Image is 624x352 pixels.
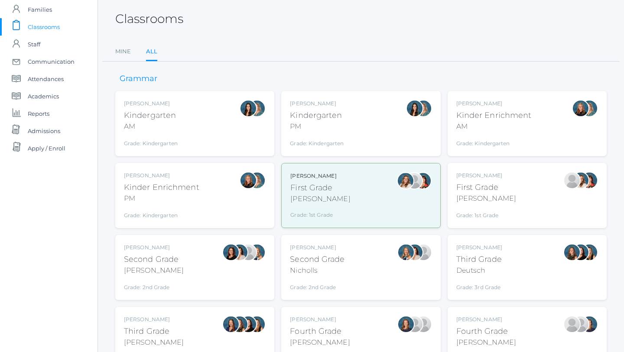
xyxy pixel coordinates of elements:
div: Jaimie Watson [406,172,423,189]
div: Grade: Kindergarten [290,135,344,147]
div: Lydia Chaffin [406,316,423,333]
div: AM [124,121,178,132]
div: [PERSON_NAME] [290,316,350,323]
span: Staff [28,36,40,53]
div: Jordyn Dewey [406,100,423,117]
div: Nicole Dean [240,172,257,189]
div: [PERSON_NAME] [456,316,516,323]
div: Lori Webster [222,316,240,333]
h2: Classrooms [115,12,183,26]
div: Maureen Doyle [248,100,266,117]
div: Jaimie Watson [563,172,581,189]
div: Grade: 2nd Grade [124,279,184,291]
a: All [146,43,157,62]
div: Courtney Nicholls [248,244,266,261]
div: PM [290,121,344,132]
div: Heather Wallock [414,172,432,189]
div: Maureen Doyle [248,172,266,189]
div: Cari Burke [231,244,248,261]
div: Ellie Bradley [397,316,415,333]
span: Academics [28,88,59,105]
div: [PERSON_NAME] [456,100,532,108]
div: Courtney Nicholls [397,244,415,261]
div: [PERSON_NAME] [124,337,184,348]
div: Cari Burke [406,244,423,261]
div: Emily Balli [222,244,240,261]
div: Heather Wallock [581,172,598,189]
div: Heather Porter [415,316,432,333]
div: Nicole Dean [572,100,589,117]
div: Sarah Armstrong [415,244,432,261]
span: Admissions [28,122,60,140]
div: Maureen Doyle [415,100,432,117]
div: Fourth Grade [290,326,350,337]
div: Liv Barber [397,172,414,189]
div: [PERSON_NAME] [290,244,344,251]
div: [PERSON_NAME] [290,100,344,108]
div: Jordyn Dewey [240,100,257,117]
div: Third Grade [124,326,184,337]
span: Apply / Enroll [28,140,65,157]
div: Third Grade [456,254,502,265]
span: Classrooms [28,18,60,36]
div: AM [456,121,532,132]
div: [PERSON_NAME] [124,316,184,323]
div: Grade: 3rd Grade [456,279,502,291]
div: Deutsch [456,265,502,276]
span: Attendances [28,70,64,88]
h3: Grammar [115,75,162,83]
div: [PERSON_NAME] [290,172,350,180]
div: Grade: Kindergarten [124,207,199,219]
div: [PERSON_NAME] [124,172,199,179]
div: Ellie Bradley [581,316,598,333]
div: Kindergarten [290,110,344,121]
div: Fourth Grade [456,326,516,337]
div: [PERSON_NAME] [456,337,516,348]
div: Second Grade [290,254,344,265]
div: [PERSON_NAME] [290,194,350,204]
div: Andrea Deutsch [231,316,248,333]
div: [PERSON_NAME] [456,172,516,179]
div: [PERSON_NAME] [290,337,350,348]
div: [PERSON_NAME] [456,244,502,251]
div: [PERSON_NAME] [456,193,516,204]
div: Liv Barber [572,172,589,189]
div: Sarah Armstrong [240,244,257,261]
span: Reports [28,105,49,122]
div: Katie Watters [572,244,589,261]
div: Grade: Kindergarten [456,135,532,147]
span: Families [28,1,52,18]
div: First Grade [290,182,350,194]
a: Mine [115,43,131,60]
div: Heather Porter [572,316,589,333]
div: Grade: Kindergarten [124,135,178,147]
div: Nicholls [290,265,344,276]
div: Juliana Fowler [248,316,266,333]
div: [PERSON_NAME] [124,100,178,108]
div: Lydia Chaffin [563,316,581,333]
div: Grade: 1st Grade [290,208,350,219]
div: Katie Watters [240,316,257,333]
div: Kinder Enrichment [456,110,532,121]
div: Grade: 2nd Grade [290,279,344,291]
div: Andrea Deutsch [563,244,581,261]
div: PM [124,193,199,204]
div: Maureen Doyle [581,100,598,117]
div: Kindergarten [124,110,178,121]
div: [PERSON_NAME] [124,244,184,251]
div: Kinder Enrichment [124,182,199,193]
div: Juliana Fowler [581,244,598,261]
span: Communication [28,53,75,70]
div: First Grade [456,182,516,193]
div: Second Grade [124,254,184,265]
div: [PERSON_NAME] [124,265,184,276]
div: Grade: 1st Grade [456,207,516,219]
